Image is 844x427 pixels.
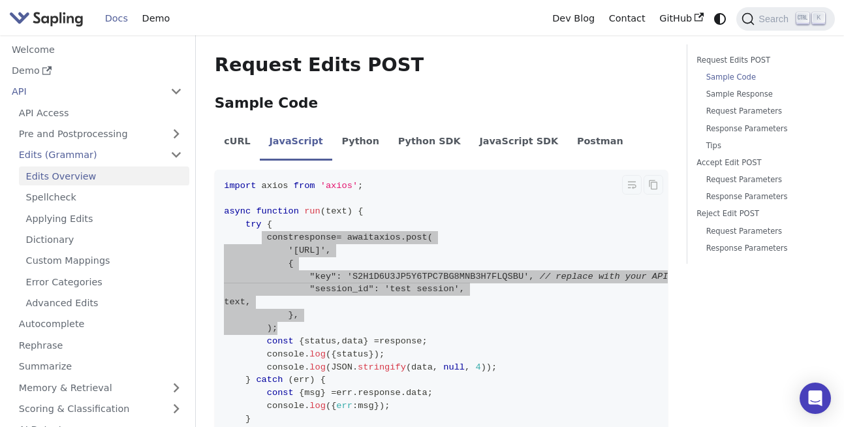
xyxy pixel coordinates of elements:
[358,362,406,372] span: stringify
[428,388,433,398] span: ;
[309,284,373,294] span: "session_id"
[9,9,84,28] img: Sapling.ai
[706,174,816,186] a: Request Parameters
[406,388,428,398] span: data
[5,40,189,59] a: Welcome
[5,61,189,80] a: Demo
[245,375,251,385] span: }
[529,272,534,281] span: ,
[369,349,374,359] span: }
[374,336,379,346] span: =
[320,375,326,385] span: {
[492,362,497,372] span: ;
[19,230,189,249] a: Dictionary
[12,146,189,165] a: Edits (Grammar)
[443,362,465,372] span: null
[352,388,358,398] span: .
[12,125,189,144] a: Pre and Postprocessing
[342,336,364,346] span: data
[267,336,294,346] span: const
[422,336,427,346] span: ;
[336,272,341,281] span: :
[267,323,272,333] span: )
[358,181,363,191] span: ;
[267,388,294,398] span: const
[401,388,406,398] span: .
[5,82,163,101] a: API
[336,349,368,359] span: status
[706,71,816,84] a: Sample Code
[267,362,304,372] span: console
[304,206,320,216] span: run
[706,123,816,135] a: Response Parameters
[12,103,189,122] a: API Access
[540,272,689,281] span: // replace with your API key
[696,157,821,169] a: Accept Edit POST
[215,54,668,77] h2: Request Edits POST
[309,349,326,359] span: log
[294,375,310,385] span: err
[379,349,384,359] span: ;
[374,401,379,411] span: }
[433,362,438,372] span: ,
[336,336,341,346] span: ,
[272,323,277,333] span: ;
[352,362,358,372] span: .
[481,362,486,372] span: )
[19,251,189,270] a: Custom Mappings
[406,232,428,242] span: post
[475,362,480,372] span: 4
[736,7,834,31] button: Search (Ctrl+K)
[267,219,272,229] span: {
[336,401,352,411] span: err
[363,336,368,346] span: }
[706,225,816,238] a: Request Parameters
[309,362,326,372] span: log
[245,297,251,307] span: ,
[215,95,668,112] h3: Sample Code
[696,54,821,67] a: Request Edits POST
[331,401,336,411] span: {
[309,401,326,411] span: log
[411,362,433,372] span: data
[215,124,260,161] li: cURL
[299,336,304,346] span: {
[331,362,352,372] span: JSON
[9,9,88,28] a: Sapling.ai
[19,294,189,313] a: Advanced Edits
[320,181,358,191] span: 'axios'
[347,232,374,242] span: await
[711,9,730,28] button: Switch between dark and light mode (currently system mode)
[358,401,374,411] span: msg
[800,383,831,414] div: Open Intercom Messenger
[304,401,309,411] span: .
[19,272,189,291] a: Error Categories
[374,232,401,242] span: axios
[294,181,315,191] span: from
[256,375,283,385] span: catch
[289,259,294,268] span: {
[299,388,304,398] span: {
[260,124,332,161] li: JavaScript
[12,400,189,419] a: Scoring & Classification
[706,140,816,152] a: Tips
[326,206,347,216] span: text
[326,245,331,255] span: ,
[245,414,251,424] span: }
[406,362,411,372] span: (
[336,388,352,398] span: err
[320,206,326,216] span: (
[309,272,336,281] span: "key"
[267,232,294,242] span: const
[622,175,642,195] button: Toggle word wrap
[602,8,653,29] a: Contact
[19,188,189,207] a: Spellcheck
[12,357,189,376] a: Summarize
[644,175,663,195] button: Copy code to clipboard
[12,378,189,397] a: Memory & Retrieval
[19,209,189,228] a: Applying Edits
[256,206,299,216] span: function
[388,124,470,161] li: Python SDK
[347,272,529,281] span: 'S2H1D6U3JP5Y6TPC7BG8MNB3H7FLQSBU'
[568,124,633,161] li: Postman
